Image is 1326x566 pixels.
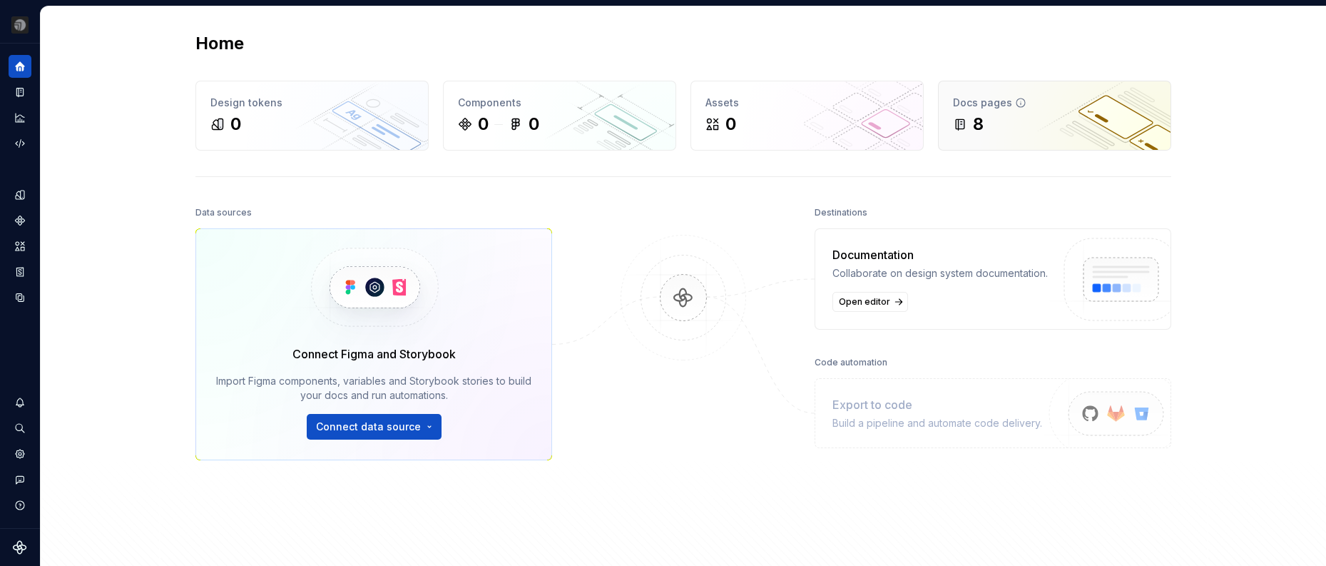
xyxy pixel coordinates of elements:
button: Connect data source [307,414,442,440]
div: Docs pages [953,96,1156,110]
a: Storybook stories [9,261,31,283]
div: Design tokens [210,96,414,110]
button: Contact support [9,468,31,491]
a: Code automation [9,132,31,155]
div: Build a pipeline and automate code delivery. [832,416,1042,430]
div: 0 [478,113,489,136]
a: Analytics [9,106,31,129]
a: Docs pages8 [938,81,1171,151]
div: Export to code [832,396,1042,413]
div: Connect Figma and Storybook [292,345,456,363]
a: Open editor [832,292,908,312]
div: Collaborate on design system documentation. [832,266,1048,281]
button: Search ⌘K [9,417,31,440]
a: Design tokens [9,183,31,206]
div: Assets [705,96,909,110]
div: 0 [230,113,241,136]
div: 0 [725,113,736,136]
div: Code automation [815,353,887,373]
span: Open editor [839,296,890,308]
a: Documentation [9,81,31,103]
a: Components00 [443,81,676,151]
div: 8 [973,113,984,136]
a: Components [9,209,31,232]
div: 0 [529,113,539,136]
img: 3ce36157-9fde-47d2-9eb8-fa8ebb961d3d.png [11,16,29,34]
div: Documentation [832,246,1048,263]
span: Connect data source [316,420,421,434]
a: Assets0 [690,81,924,151]
div: Data sources [195,203,252,223]
div: Import Figma components, variables and Storybook stories to build your docs and run automations. [216,374,531,403]
button: Notifications [9,391,31,414]
a: Home [9,55,31,78]
a: Settings [9,443,31,465]
div: Components [458,96,661,110]
a: Data sources [9,286,31,309]
a: Assets [9,235,31,258]
div: Destinations [815,203,867,223]
a: Design tokens0 [195,81,429,151]
svg: Supernova Logo [13,540,27,555]
h2: Home [195,32,244,55]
